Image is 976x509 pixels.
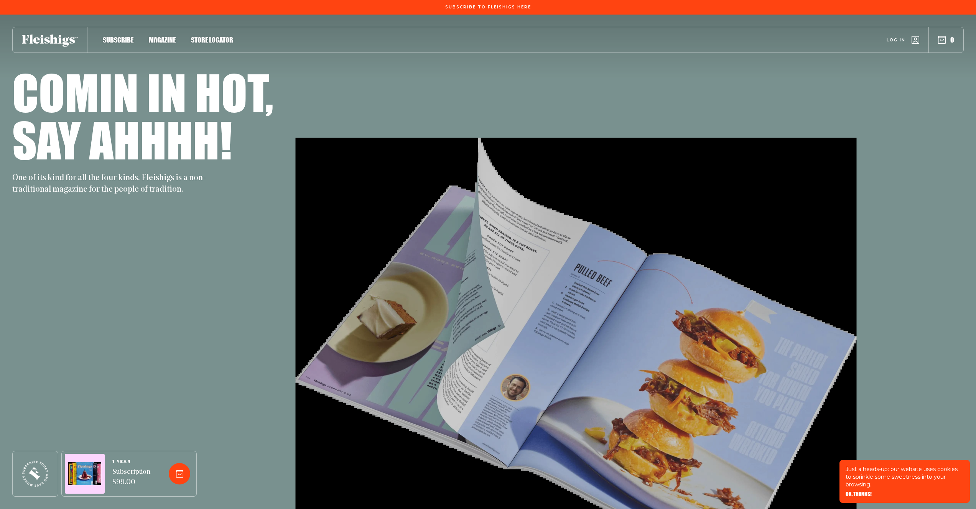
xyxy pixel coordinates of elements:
[846,491,872,497] button: OK, THANKS!
[68,462,101,486] img: Magazines image
[846,465,964,488] p: Just a heads-up: our website uses cookies to sprinkle some sweetness into your browsing.
[149,36,176,44] span: Magazine
[445,5,531,10] span: Subscribe To Fleishigs Here
[887,36,919,44] a: Log in
[12,116,232,163] h1: Say ahhhh!
[12,172,212,195] p: One of its kind for all the four kinds. Fleishigs is a non-traditional magazine for the people of...
[191,36,233,44] span: Store locator
[112,460,150,488] a: 1 YEARSubscription $99.00
[149,34,176,45] a: Magazine
[444,5,533,9] a: Subscribe To Fleishigs Here
[887,37,905,43] span: Log in
[112,460,150,464] span: 1 YEAR
[103,34,133,45] a: Subscribe
[103,36,133,44] span: Subscribe
[938,36,954,44] button: 0
[12,68,273,116] h1: Comin in hot,
[112,467,150,488] span: Subscription $99.00
[191,34,233,45] a: Store locator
